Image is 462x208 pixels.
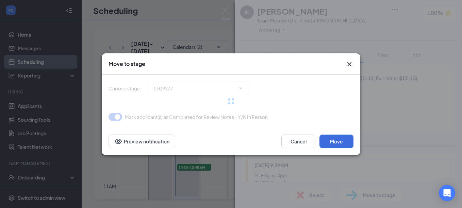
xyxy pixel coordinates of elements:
h3: Move to stage [109,60,145,68]
div: Open Intercom Messenger [439,185,455,201]
button: Close [345,60,353,68]
button: Move [319,135,353,148]
button: Cancel [281,135,315,148]
button: Preview notificationEye [109,135,175,148]
svg: Cross [345,60,353,68]
svg: Eye [114,137,122,145]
